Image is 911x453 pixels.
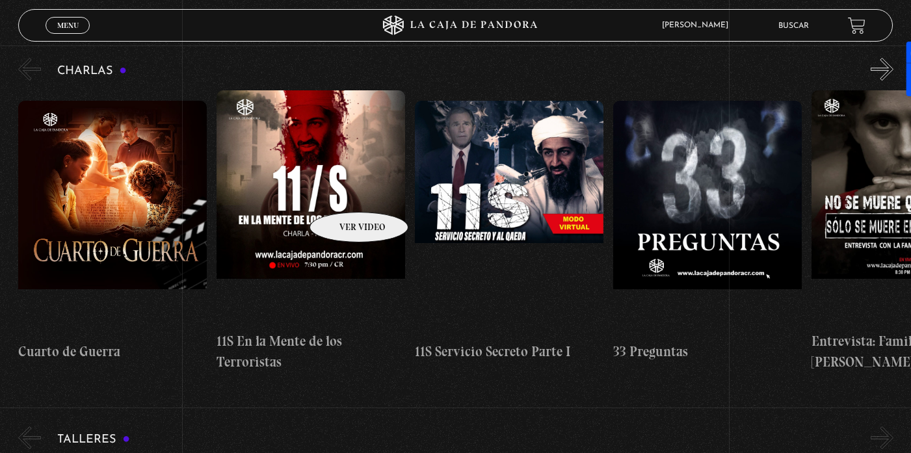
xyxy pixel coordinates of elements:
[18,90,207,372] a: Cuarto de Guerra
[57,21,79,29] span: Menu
[18,58,41,81] button: Previous
[53,32,83,42] span: Cerrar
[871,58,893,81] button: Next
[415,90,603,372] a: 11S Servicio Secreto Parte I
[778,22,809,30] a: Buscar
[871,426,893,449] button: Next
[217,331,405,372] h4: 11S En la Mente de los Terroristas
[655,21,741,29] span: [PERSON_NAME]
[613,90,802,372] a: 33 Preguntas
[57,65,127,77] h3: Charlas
[217,90,405,372] a: 11S En la Mente de los Terroristas
[57,434,130,446] h3: Talleres
[415,341,603,362] h4: 11S Servicio Secreto Parte I
[613,341,802,362] h4: 33 Preguntas
[848,16,865,34] a: View your shopping cart
[18,426,41,449] button: Previous
[18,341,207,362] h4: Cuarto de Guerra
